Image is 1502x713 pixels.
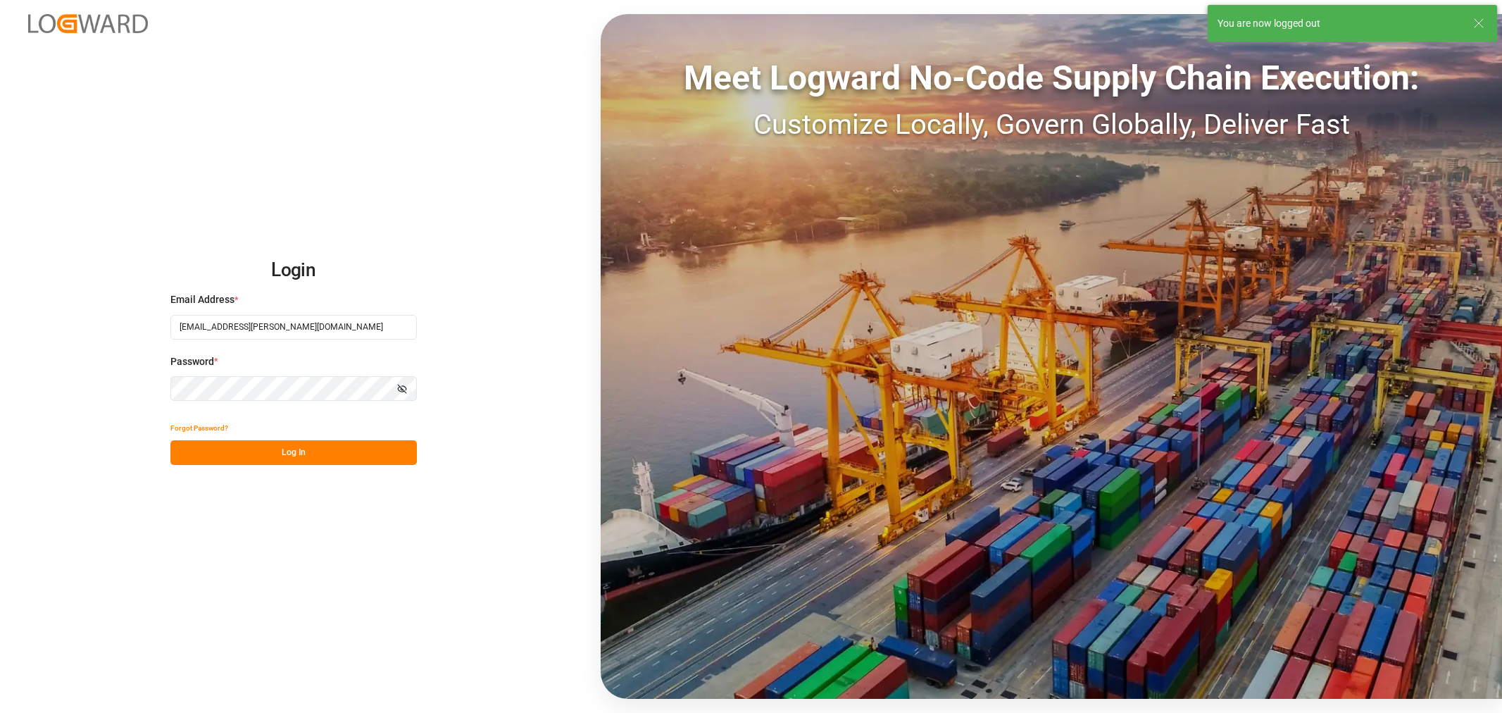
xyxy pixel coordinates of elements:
button: Forgot Password? [170,416,228,440]
button: Log In [170,440,417,465]
span: Password [170,354,214,369]
h2: Login [170,248,417,293]
span: Email Address [170,292,234,307]
img: Logward_new_orange.png [28,14,148,33]
div: You are now logged out [1218,16,1460,31]
div: Meet Logward No-Code Supply Chain Execution: [601,53,1502,104]
div: Customize Locally, Govern Globally, Deliver Fast [601,104,1502,146]
input: Enter your email [170,315,417,340]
